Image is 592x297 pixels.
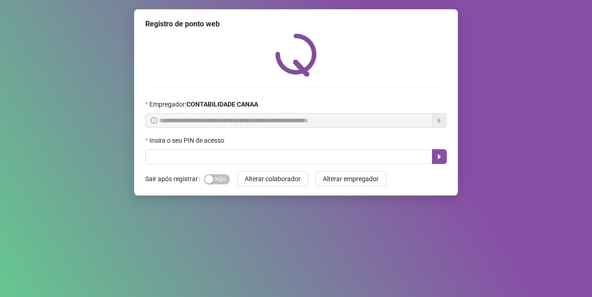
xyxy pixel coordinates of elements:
span: info-circle [151,117,157,124]
strong: CONTABILIDADE CANAA [186,101,258,108]
button: Alterar colaborador [237,171,308,186]
span: Alterar colaborador [245,174,301,184]
span: caret-right [436,153,443,160]
label: Sair após registrar [145,171,204,186]
span: Alterar empregador [323,174,379,184]
div: Registro de ponto web [145,19,447,30]
label: Insira o seu PIN de acesso [145,135,230,145]
span: Empregador : [149,99,258,109]
button: Alterar empregador [315,171,386,186]
img: QRPoint [275,33,317,76]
